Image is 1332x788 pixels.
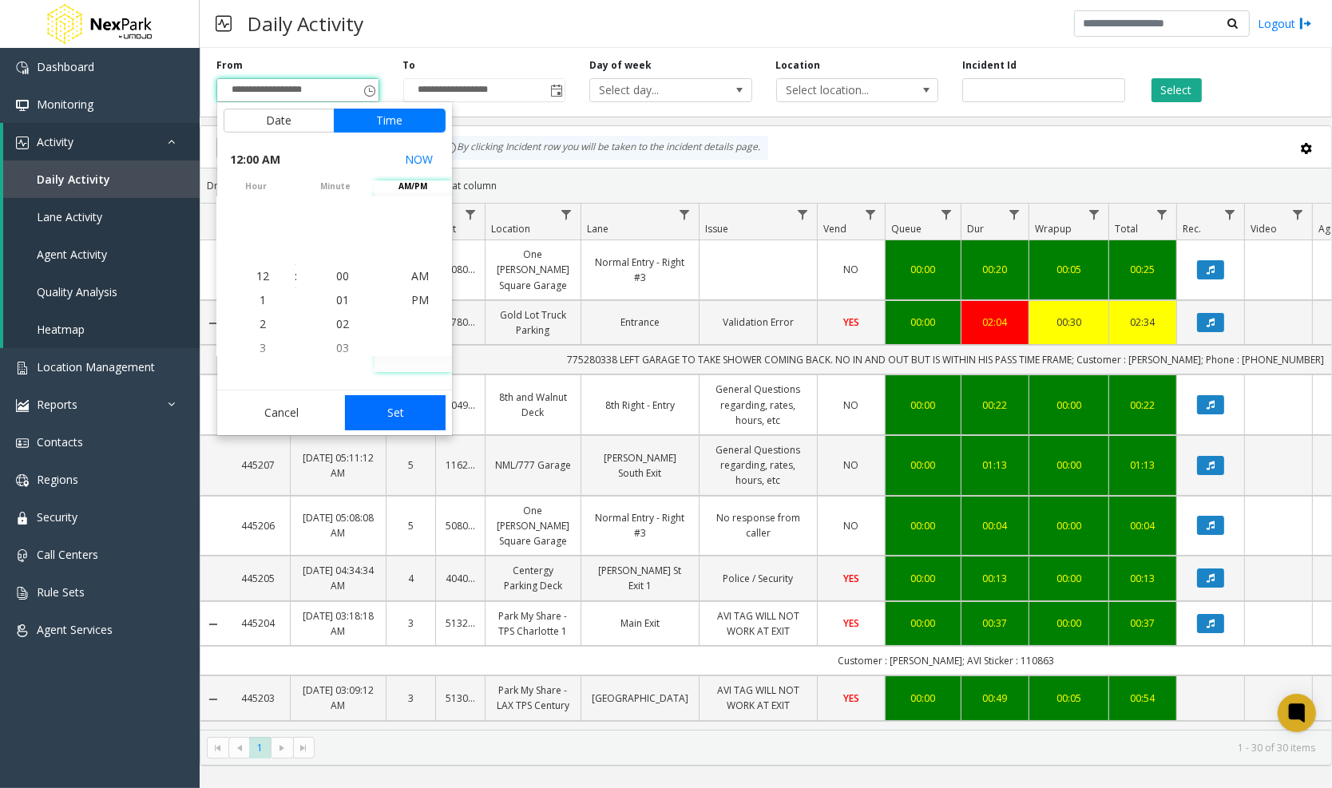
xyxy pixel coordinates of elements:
div: 00:22 [971,398,1019,413]
a: Rec. Filter Menu [1219,204,1241,225]
a: [DATE] 04:34:34 AM [300,563,376,593]
span: Video [1251,222,1277,236]
span: AM [411,267,429,283]
a: Issue Filter Menu [792,204,814,225]
a: Dur Filter Menu [1004,204,1025,225]
span: Select location... [777,79,906,101]
div: 00:00 [1039,518,1099,533]
a: NO [827,518,875,533]
a: [DATE] 03:18:18 AM [300,608,376,639]
a: 445204 [236,616,280,631]
a: General Questions regarding, rates, hours, etc [709,382,807,428]
a: 00:22 [1119,398,1167,413]
span: NO [844,519,859,533]
a: 00:25 [1119,262,1167,277]
div: 00:00 [1039,457,1099,473]
div: 00:37 [971,616,1019,631]
span: NO [844,263,859,276]
span: Daily Activity [37,172,110,187]
img: 'icon' [16,624,29,637]
span: Regions [37,472,78,487]
a: YES [827,315,875,330]
span: Activity [37,134,73,149]
span: Dashboard [37,59,94,74]
a: NML/777 Garage [495,457,571,473]
a: Lane Filter Menu [674,204,696,225]
span: Dur [967,222,984,236]
a: 00:00 [895,315,951,330]
a: 00:00 [1039,616,1099,631]
span: Monitoring [37,97,93,112]
span: 03 [336,340,349,355]
label: To [403,58,416,73]
a: 8th Right - Entry [591,398,689,413]
span: minute [297,180,375,192]
a: 5 [396,457,426,473]
span: Rule Sets [37,584,85,600]
span: Agent Services [37,622,113,637]
span: YES [843,691,859,705]
div: 01:13 [971,457,1019,473]
a: NO [827,398,875,413]
div: 02:34 [1119,315,1167,330]
a: YES [827,571,875,586]
a: AVI TAG WILL NOT WORK AT EXIT [709,683,807,713]
div: 00:00 [1039,398,1099,413]
img: 'icon' [16,474,29,487]
a: 00:00 [895,262,951,277]
a: Lot Filter Menu [460,204,482,225]
div: 00:37 [1119,616,1167,631]
a: 00:54 [1119,691,1167,706]
a: 00:30 [1039,315,1099,330]
span: 12:00 AM [230,148,280,171]
a: 00:05 [1039,691,1099,706]
a: 445205 [236,571,280,586]
span: PM [411,292,429,307]
a: 104900 [446,398,475,413]
span: Issue [705,222,728,236]
span: AM/PM [375,180,452,192]
a: Location Filter Menu [556,204,577,225]
img: pageIcon [216,4,232,43]
a: General Questions regarding, rates, hours, etc [709,442,807,489]
a: 116200 [446,457,475,473]
a: 00:00 [895,571,951,586]
a: 513214 [446,616,475,631]
a: Validation Error [709,315,807,330]
a: [GEOGRAPHIC_DATA] [591,691,689,706]
a: 00:00 [895,616,951,631]
a: 4 [396,571,426,586]
label: From [216,58,243,73]
img: 'icon' [16,137,29,149]
a: 00:13 [1119,571,1167,586]
span: Select day... [590,79,719,101]
span: Rec. [1183,222,1201,236]
span: Reports [37,397,77,412]
span: 1 [260,292,266,307]
div: 00:05 [1039,262,1099,277]
span: 02 [336,316,349,331]
span: 3 [260,340,266,355]
div: 00:00 [895,691,951,706]
span: Heatmap [37,322,85,337]
a: 00:04 [971,518,1019,533]
a: 00:13 [971,571,1019,586]
span: Lane Activity [37,209,102,224]
div: 00:00 [895,398,951,413]
span: Queue [891,222,922,236]
div: Drag a column header and drop it here to group by that column [200,172,1331,200]
span: Location [491,222,530,236]
a: One [PERSON_NAME] Square Garage [495,247,571,293]
a: Queue Filter Menu [936,204,957,225]
span: Agent Activity [37,247,107,262]
a: Lane Activity [3,198,200,236]
div: 00:00 [895,457,951,473]
a: 01:13 [1119,457,1167,473]
span: Wrapup [1035,222,1072,236]
img: 'icon' [16,362,29,374]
